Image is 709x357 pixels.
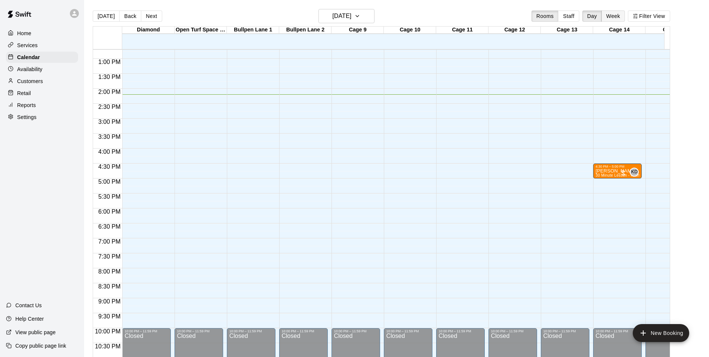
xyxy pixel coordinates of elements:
[96,193,123,200] span: 5:30 PM
[6,88,78,99] a: Retail
[15,342,66,350] p: Copy public page link
[318,9,374,23] button: [DATE]
[595,329,639,333] div: 10:00 PM – 11:59 PM
[93,328,122,335] span: 10:00 PM
[93,10,120,22] button: [DATE]
[17,101,36,109] p: Reports
[15,302,42,309] p: Contact Us
[96,134,123,140] span: 3:30 PM
[633,324,689,342] button: add
[582,10,602,22] button: Day
[122,27,175,34] div: Diamond
[227,27,279,34] div: Bullpen Lane 1
[6,76,78,87] a: Customers
[96,104,123,110] span: 2:30 PM
[17,89,31,97] p: Retail
[17,113,37,121] p: Settings
[96,283,123,290] span: 8:30 PM
[6,100,78,111] a: Reports
[601,10,625,22] button: Week
[630,168,639,177] div: Keith Daly
[6,112,78,123] a: Settings
[177,329,221,333] div: 10:00 PM – 11:59 PM
[17,77,43,85] p: Customers
[96,313,123,320] span: 9:30 PM
[17,42,38,49] p: Services
[6,52,78,63] a: Calendar
[6,64,78,75] a: Availability
[96,178,123,185] span: 5:00 PM
[96,253,123,260] span: 7:30 PM
[438,329,483,333] div: 10:00 PM – 11:59 PM
[96,238,123,245] span: 7:00 PM
[6,40,78,51] a: Services
[543,329,587,333] div: 10:00 PM – 11:59 PM
[645,27,698,34] div: Cage 1
[593,27,645,34] div: Cage 14
[96,268,123,275] span: 8:00 PM
[17,30,31,37] p: Home
[334,329,378,333] div: 10:00 PM – 11:59 PM
[6,28,78,39] a: Home
[141,10,162,22] button: Next
[281,329,326,333] div: 10:00 PM – 11:59 PM
[384,27,436,34] div: Cage 10
[541,27,593,34] div: Cage 13
[593,164,642,178] div: 4:30 PM – 5:00 PM: Caleb Blanck
[17,54,40,61] p: Calendar
[491,329,535,333] div: 10:00 PM – 11:59 PM
[93,343,122,350] span: 10:30 PM
[96,59,123,65] span: 1:00 PM
[229,329,273,333] div: 10:00 PM – 11:59 PM
[332,11,351,21] h6: [DATE]
[558,10,579,22] button: Staff
[15,329,56,336] p: View public page
[595,165,639,168] div: 4:30 PM – 5:00 PM
[96,164,123,170] span: 4:30 PM
[631,168,638,176] span: KD
[96,149,123,155] span: 4:00 PM
[386,329,430,333] div: 10:00 PM – 11:59 PM
[628,10,670,22] button: Filter View
[96,89,123,95] span: 2:00 PM
[279,27,332,34] div: Bullpen Lane 2
[332,27,384,34] div: Cage 9
[96,223,123,230] span: 6:30 PM
[96,119,123,125] span: 3:00 PM
[633,168,639,177] span: Keith Daly
[96,74,123,80] span: 1:30 PM
[96,208,123,215] span: 6:00 PM
[175,27,227,34] div: Open Turf Space (Cages Above)
[531,10,558,22] button: Rooms
[119,10,141,22] button: Back
[436,27,488,34] div: Cage 11
[15,315,44,323] p: Help Center
[124,329,169,333] div: 10:00 PM – 11:59 PM
[96,298,123,305] span: 9:00 PM
[595,173,675,177] span: 30 Minute Lesson - Hitting Lesson (Baseball)
[17,65,43,73] p: Availability
[488,27,541,34] div: Cage 12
